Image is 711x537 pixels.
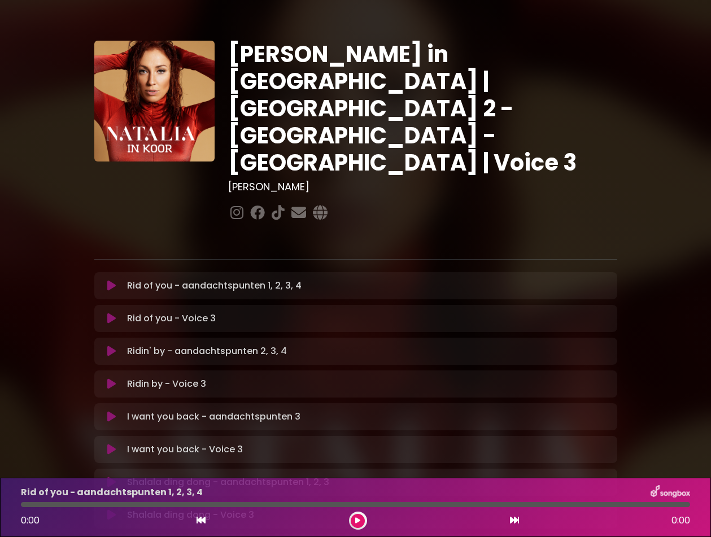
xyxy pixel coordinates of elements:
[127,410,300,424] p: I want you back - aandachtspunten 3
[127,344,287,358] p: Ridin' by - aandachtspunten 2, 3, 4
[671,514,690,527] span: 0:00
[228,181,617,193] h3: [PERSON_NAME]
[21,514,40,527] span: 0:00
[651,485,690,500] img: songbox-logo-white.png
[127,279,302,292] p: Rid of you - aandachtspunten 1, 2, 3, 4
[94,41,215,161] img: YTVS25JmS9CLUqXqkEhs
[228,41,617,176] h1: [PERSON_NAME] in [GEOGRAPHIC_DATA] | [GEOGRAPHIC_DATA] 2 - [GEOGRAPHIC_DATA] - [GEOGRAPHIC_DATA] ...
[21,486,203,499] p: Rid of you - aandachtspunten 1, 2, 3, 4
[127,475,329,489] p: Shalala ding dong - aandachtspunten 1, 2, 3
[127,312,216,325] p: Rid of you - Voice 3
[127,377,206,391] p: Ridin by - Voice 3
[127,443,243,456] p: I want you back - Voice 3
